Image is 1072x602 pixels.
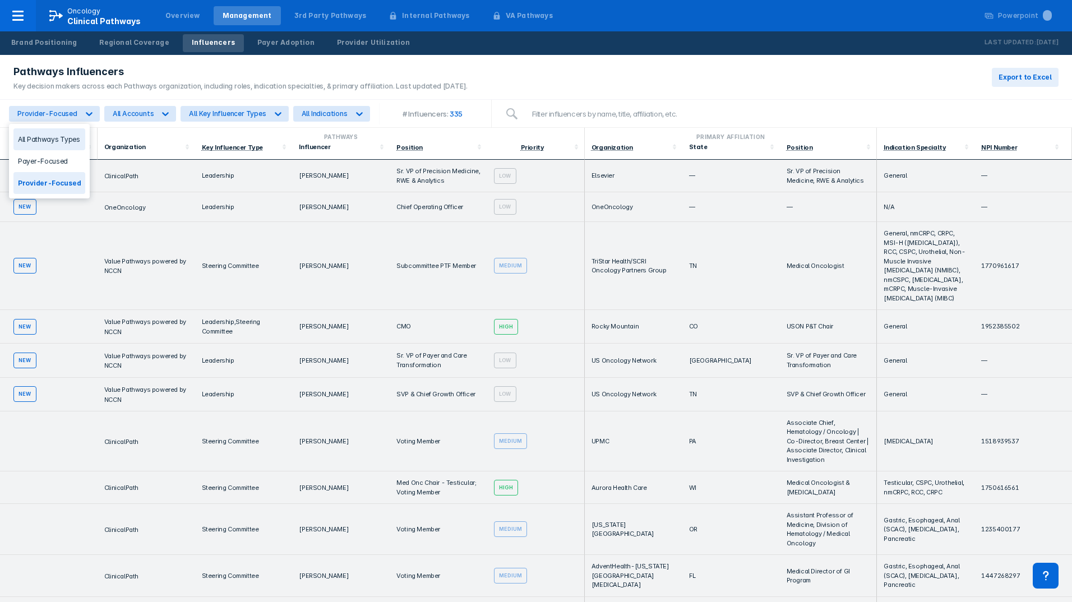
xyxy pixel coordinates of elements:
td: Leadership [195,344,293,377]
a: Value Pathways powered by NCCN [104,317,186,335]
td: General, nmCRPC, CRPC, MSI-H ([MEDICAL_DATA]), RCC, CSPC, Urothelial, Non-Muscle Invasive [MEDICA... [877,222,974,310]
span: Export to Excel [999,72,1052,82]
a: Value Pathways powered by NCCN [104,385,186,403]
td: SVP & Chief Growth Officer [390,378,487,411]
div: Primary Affiliation [589,132,872,141]
span: Value Pathways powered by NCCN [104,386,186,404]
a: Payer Adoption [248,34,324,52]
a: ClinicalPath [104,572,138,580]
td: CO [682,310,780,344]
span: Value Pathways powered by NCCN [104,318,186,336]
a: ClinicalPath [104,525,138,533]
td: — [682,160,780,192]
div: Low [494,199,516,215]
p: [DATE] [1036,37,1059,48]
td: Medical Oncologist & [MEDICAL_DATA] [780,471,877,504]
div: Influencer [299,143,376,151]
td: [MEDICAL_DATA] [877,411,974,472]
td: [PERSON_NAME] [292,471,390,504]
td: Assistant Professor of Medicine, Division of Hematology / Medical Oncology [780,504,877,555]
div: All Key Influencer Types [189,109,266,118]
td: 1952385502 [974,310,1072,344]
div: Medium [494,433,527,449]
td: AdventHealth-[US_STATE][GEOGRAPHIC_DATA][MEDICAL_DATA] [585,555,682,597]
td: CMO [390,310,487,344]
div: Organization [592,143,633,151]
div: Medium [494,568,527,584]
div: Payer-Focused [13,150,85,172]
td: UPMC [585,411,682,472]
td: General [877,160,974,192]
span: 335 [448,109,468,118]
td: General [877,378,974,411]
td: 1447268297 [974,555,1072,597]
td: FL [682,555,780,597]
span: Pathways Influencers [13,65,124,78]
button: Export to Excel [992,68,1059,87]
div: Position [787,143,813,151]
span: ClinicalPath [104,526,138,534]
td: 1770961617 [974,222,1072,310]
td: Sr. VP of Payer and Care Transformation [390,344,487,377]
p: Last Updated: [985,37,1036,48]
div: new [13,353,36,368]
td: [PERSON_NAME] [292,160,390,192]
td: N/A [877,192,974,222]
div: All Pathways Types [13,128,85,150]
td: Steering Committee [195,411,293,472]
a: ClinicalPath [104,172,138,179]
div: High [494,480,518,496]
a: Brand Positioning [2,34,86,52]
div: Organization [104,143,182,151]
td: [PERSON_NAME] [292,411,390,472]
td: Steering Committee [195,504,293,555]
a: Influencers [183,34,244,52]
div: Priority [521,143,544,151]
a: Regional Coverage [90,34,178,52]
div: Powerpoint [998,11,1052,21]
div: VA Pathways [506,11,553,21]
div: Provider Utilization [337,38,410,48]
td: [PERSON_NAME] [292,504,390,555]
a: Value Pathways powered by NCCN [104,257,186,275]
td: Chief Operating Officer [390,192,487,222]
td: — [974,160,1072,192]
td: OneOncology [585,192,682,222]
td: US Oncology Network [585,344,682,377]
td: Leadership [195,378,293,411]
div: Medium [494,258,527,274]
a: OneOncology [104,203,146,211]
div: Position [396,143,423,151]
div: new [13,258,36,274]
div: Pathways [102,132,580,141]
td: — [974,192,1072,222]
div: High [494,319,518,335]
div: 3rd Party Pathways [294,11,367,21]
td: TN [682,378,780,411]
div: Low [494,168,516,184]
div: NPI Number [981,143,1017,151]
td: 1235400177 [974,504,1072,555]
span: Value Pathways powered by NCCN [104,351,186,369]
div: Key Influencer Type [202,143,263,151]
td: SVP & Chief Growth Officer [780,378,877,411]
div: All Accounts [113,109,154,118]
div: Brand Positioning [11,38,77,48]
div: State [689,143,766,151]
td: Leadership [195,192,293,222]
td: USON P&T Chair [780,310,877,344]
td: 1518939537 [974,411,1072,472]
td: [PERSON_NAME] [292,192,390,222]
td: WI [682,471,780,504]
td: [PERSON_NAME] [292,310,390,344]
div: Low [494,353,516,368]
div: Contact Support [1033,563,1059,589]
div: # Influencers: [403,109,448,118]
td: Steering Committee [195,471,293,504]
td: Sr. VP of Precision Medicine, RWE & Analytics [390,160,487,192]
td: Voting Member [390,504,487,555]
a: 3rd Party Pathways [285,6,376,25]
td: PA [682,411,780,472]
